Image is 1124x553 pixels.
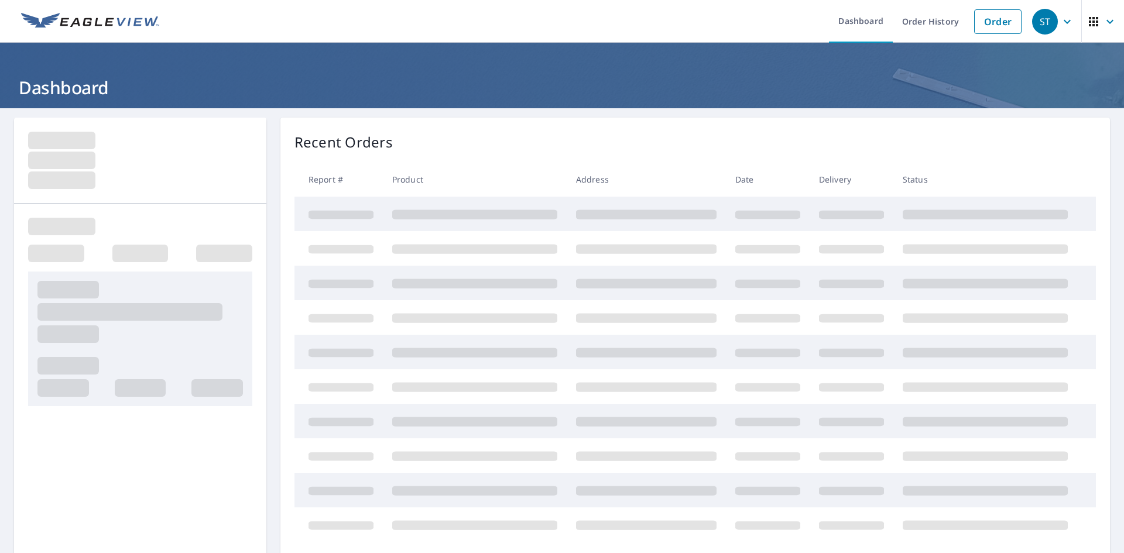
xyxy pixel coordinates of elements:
th: Address [567,162,726,197]
div: ST [1032,9,1058,35]
th: Delivery [810,162,893,197]
img: EV Logo [21,13,159,30]
a: Order [974,9,1022,34]
h1: Dashboard [14,75,1110,99]
p: Recent Orders [294,132,393,153]
th: Product [383,162,567,197]
th: Date [726,162,810,197]
th: Report # [294,162,383,197]
th: Status [893,162,1077,197]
